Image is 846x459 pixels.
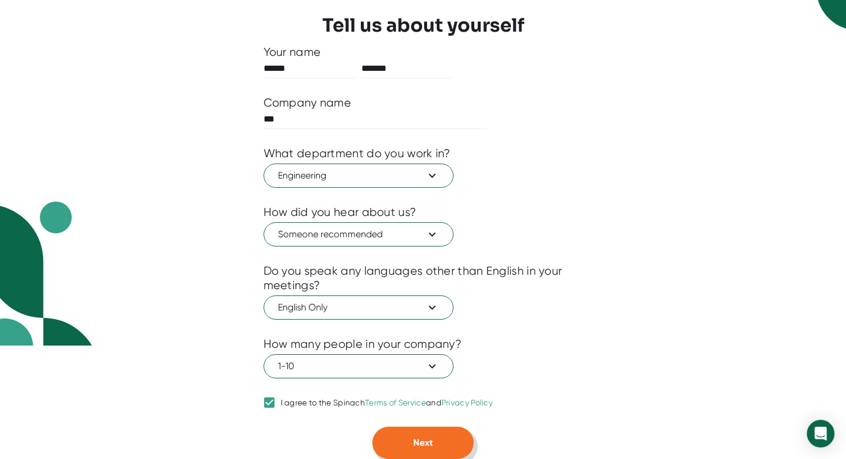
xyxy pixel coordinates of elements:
a: Privacy Policy [441,398,493,407]
div: Company name [264,96,352,110]
button: Someone recommended [264,222,454,246]
button: 1-10 [264,354,454,378]
button: English Only [264,295,454,320]
span: Engineering [278,169,439,183]
div: How many people in your company? [264,337,462,351]
a: Terms of Service [365,398,426,407]
span: 1-10 [278,359,439,373]
div: Open Intercom Messenger [807,420,834,447]
div: I agree to the Spinach and [281,398,493,408]
span: Next [413,437,433,448]
div: Your name [264,45,583,59]
div: Do you speak any languages other than English in your meetings? [264,264,583,293]
div: How did you hear about us? [264,205,417,219]
span: English Only [278,301,439,314]
button: Next [372,427,474,459]
div: What department do you work in? [264,146,451,161]
h3: Tell us about yourself [322,14,524,36]
button: Engineering [264,164,454,188]
span: Someone recommended [278,227,439,241]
